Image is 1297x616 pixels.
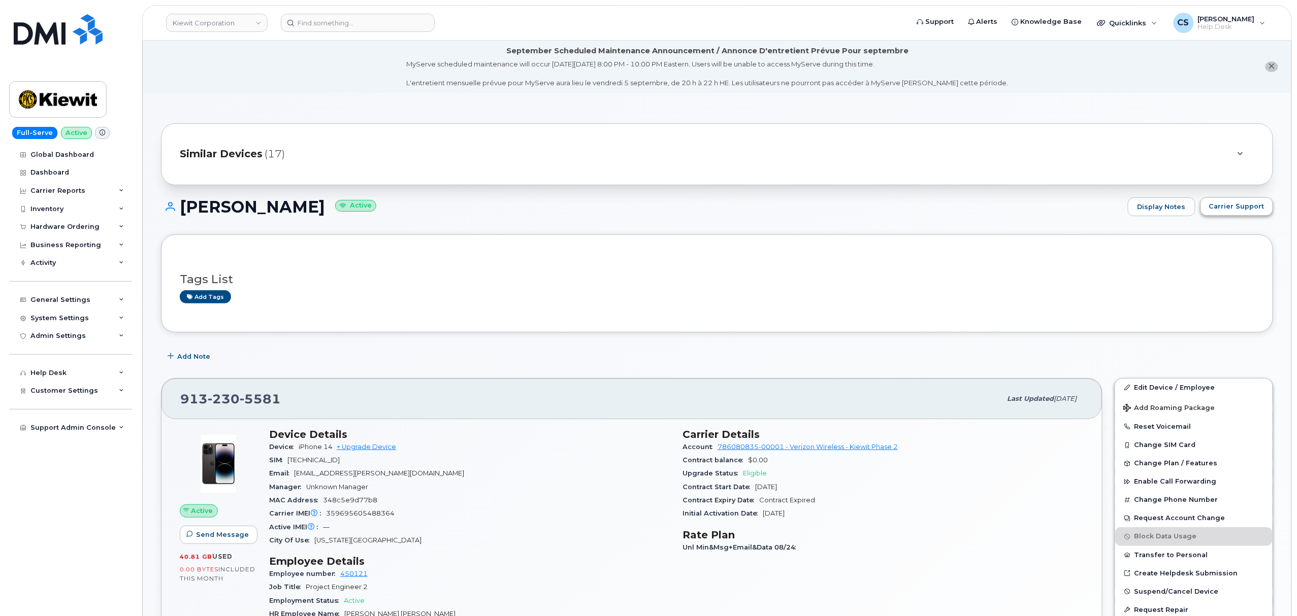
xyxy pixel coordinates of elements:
button: Add Roaming Package [1115,397,1273,418]
span: Account [683,443,718,451]
span: Similar Devices [180,147,263,161]
a: 450121 [340,570,368,577]
button: Reset Voicemail [1115,418,1273,436]
span: Contract balance [683,456,748,464]
span: Suspend/Cancel Device [1134,588,1219,595]
span: City Of Use [269,536,314,544]
h3: Tags List [180,273,1254,286]
span: Enable Call Forwarding [1134,478,1217,486]
span: [EMAIL_ADDRESS][PERSON_NAME][DOMAIN_NAME] [294,469,464,477]
span: Carrier Support [1209,201,1264,211]
span: [DATE] [1054,395,1077,402]
span: 913 [180,391,281,406]
span: Device [269,443,299,451]
span: included this month [180,565,255,582]
span: 348c5e9d77b8 [323,496,377,504]
span: used [212,553,233,560]
span: Email [269,469,294,477]
span: Contract Expiry Date [683,496,759,504]
span: [DATE] [763,509,785,517]
span: Employee number [269,570,340,577]
button: Send Message [180,526,257,544]
h3: Carrier Details [683,428,1084,440]
span: Change Plan / Features [1134,460,1218,467]
iframe: Messenger Launcher [1253,572,1289,608]
span: Employment Status [269,597,344,604]
h1: [PERSON_NAME] [161,198,1123,216]
a: 786080835-00001 - Verizon Wireless - Kiewit Phase 2 [718,443,898,451]
span: SIM [269,456,287,464]
span: 40.81 GB [180,553,212,560]
button: Carrier Support [1201,197,1273,216]
button: Request Account Change [1115,509,1273,527]
span: Active [344,597,365,604]
img: image20231002-3703462-njx0qo.jpeg [188,433,249,494]
a: Add tags [180,290,231,303]
span: Upgrade Status [683,469,743,477]
button: Add Note [161,348,219,366]
span: Contract Expired [759,496,815,504]
span: 5581 [240,391,281,406]
div: September Scheduled Maintenance Announcement / Annonce D'entretient Prévue Pour septembre [506,46,909,56]
h3: Device Details [269,428,670,440]
button: Change Phone Number [1115,491,1273,509]
span: Add Note [177,352,210,361]
span: Send Message [196,530,249,539]
span: Unknown Manager [306,483,368,491]
span: Job Title [269,583,306,591]
span: 359695605488364 [326,509,395,517]
span: Eligible [743,469,767,477]
span: [TECHNICAL_ID] [287,456,340,464]
span: Project Engineer 2 [306,583,368,591]
span: Contract Start Date [683,483,755,491]
button: close notification [1266,61,1278,72]
span: Manager [269,483,306,491]
span: Carrier IMEI [269,509,326,517]
span: [US_STATE][GEOGRAPHIC_DATA] [314,536,421,544]
a: + Upgrade Device [337,443,396,451]
button: Enable Call Forwarding [1115,472,1273,491]
span: iPhone 14 [299,443,333,451]
button: Change Plan / Features [1115,454,1273,472]
button: Transfer to Personal [1115,546,1273,564]
a: Edit Device / Employee [1115,379,1273,397]
span: Active [191,506,213,516]
span: 230 [208,391,240,406]
a: Display Notes [1128,197,1195,217]
span: Last updated [1008,395,1054,402]
span: Initial Activation Date [683,509,763,517]
span: $0.00 [748,456,768,464]
a: Create Helpdesk Submission [1115,564,1273,583]
small: Active [335,200,376,212]
span: 0.00 Bytes [180,566,218,573]
h3: Employee Details [269,555,670,567]
span: — [323,523,330,531]
span: Unl Min&Msg+Email&Data 08/24 [683,543,801,551]
span: MAC Address [269,496,323,504]
button: Change SIM Card [1115,436,1273,454]
span: (17) [265,147,285,161]
span: Add Roaming Package [1123,404,1215,414]
span: [DATE] [755,483,777,491]
span: Active IMEI [269,523,323,531]
div: MyServe scheduled maintenance will occur [DATE][DATE] 8:00 PM - 10:00 PM Eastern. Users will be u... [407,59,1009,88]
button: Suspend/Cancel Device [1115,583,1273,601]
h3: Rate Plan [683,529,1084,541]
button: Block Data Usage [1115,527,1273,545]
